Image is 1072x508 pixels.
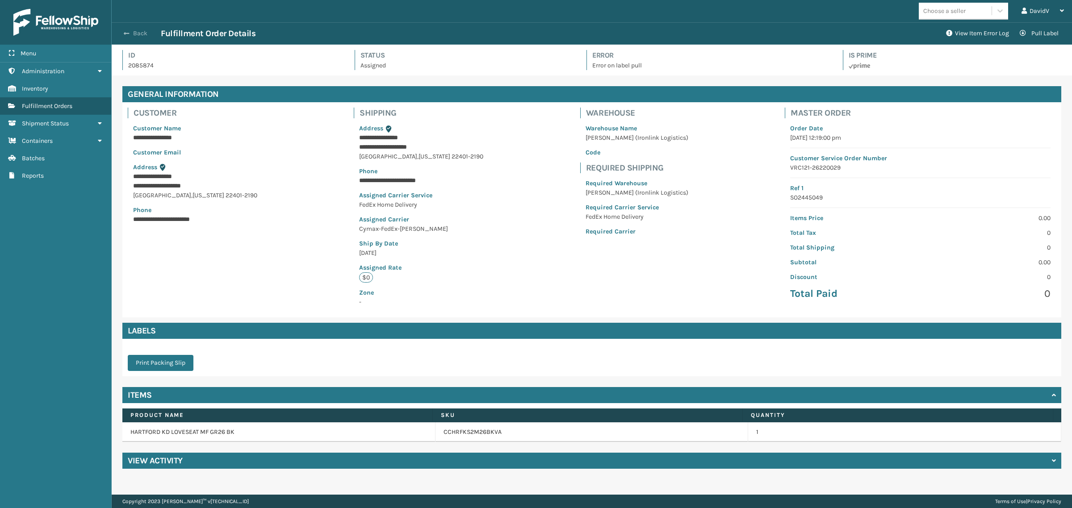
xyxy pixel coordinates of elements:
[1027,498,1061,504] a: Privacy Policy
[791,108,1056,118] h4: Master Order
[133,163,157,171] span: Address
[133,124,257,133] p: Customer Name
[751,411,1045,419] label: Quantity
[22,85,48,92] span: Inventory
[22,102,72,110] span: Fulfillment Orders
[790,133,1051,142] p: [DATE] 12:19:00 pm
[122,86,1061,102] h4: General Information
[359,224,483,233] p: Cymax-FedEx-[PERSON_NAME]
[946,30,952,36] i: View Item Error Log
[790,228,915,237] p: Total Tax
[22,120,69,127] span: Shipment Status
[849,50,1061,61] h4: Is Prime
[926,272,1051,282] p: 0
[419,153,450,160] span: [US_STATE]
[417,153,419,160] span: ,
[586,203,688,212] p: Required Carrier Service
[444,428,502,437] a: CCHRFKS2M26BKVA
[134,108,263,118] h4: Customer
[128,355,193,371] button: Print Packing Slip
[128,390,152,400] h4: Items
[359,263,483,272] p: Assigned Rate
[790,243,915,252] p: Total Shipping
[586,188,688,197] p: [PERSON_NAME] (Ironlink Logistics)
[1014,25,1064,42] button: Pull Label
[923,6,966,16] div: Choose a seller
[133,205,257,215] p: Phone
[191,192,193,199] span: ,
[120,29,161,37] button: Back
[133,148,257,157] p: Customer Email
[359,215,483,224] p: Assigned Carrier
[586,162,694,173] h4: Required Shipping
[359,153,417,160] span: [GEOGRAPHIC_DATA]
[359,248,483,258] p: [DATE]
[995,495,1061,508] div: |
[592,50,827,61] h4: Error
[360,108,489,118] h4: Shipping
[452,153,483,160] span: 22401-2190
[359,125,383,132] span: Address
[790,272,915,282] p: Discount
[359,288,483,297] p: Zone
[360,61,571,70] p: Assigned
[586,179,688,188] p: Required Warehouse
[359,288,483,306] span: -
[790,183,1051,193] p: Ref 1
[790,124,1051,133] p: Order Date
[128,455,183,466] h4: View Activity
[161,28,255,39] h3: Fulfillment Order Details
[586,124,688,133] p: Warehouse Name
[790,154,1051,163] p: Customer Service Order Number
[790,258,915,267] p: Subtotal
[926,243,1051,252] p: 0
[359,272,373,283] p: $0
[586,148,688,157] p: Code
[128,61,339,70] p: 2085874
[21,50,36,57] span: Menu
[359,239,483,248] p: Ship By Date
[926,228,1051,237] p: 0
[441,411,735,419] label: SKU
[790,163,1051,172] p: VRC121-26220029
[995,498,1026,504] a: Terms of Use
[790,193,1051,202] p: SO2445049
[130,411,424,419] label: Product Name
[128,50,339,61] h4: Id
[359,167,483,176] p: Phone
[1020,30,1026,36] i: Pull Label
[226,192,257,199] span: 22401-2190
[926,258,1051,267] p: 0.00
[22,172,44,179] span: Reports
[586,227,688,236] p: Required Carrier
[941,25,1014,42] button: View Item Error Log
[122,422,435,442] td: HARTFORD KD LOVESEAT MF GR26 BK
[926,287,1051,300] p: 0
[790,213,915,223] p: Items Price
[22,154,45,162] span: Batches
[133,192,191,199] span: [GEOGRAPHIC_DATA]
[359,200,483,209] p: FedEx Home Delivery
[122,323,1061,339] h4: Labels
[586,133,688,142] p: [PERSON_NAME] (Ironlink Logistics)
[193,192,224,199] span: [US_STATE]
[926,213,1051,223] p: 0.00
[586,212,688,221] p: FedEx Home Delivery
[122,495,249,508] p: Copyright 2023 [PERSON_NAME]™ v [TECHNICAL_ID]
[748,422,1061,442] td: 1
[13,9,98,36] img: logo
[592,61,827,70] p: Error on label pull
[790,287,915,300] p: Total Paid
[22,137,53,145] span: Containers
[22,67,64,75] span: Administration
[586,108,694,118] h4: Warehouse
[359,191,483,200] p: Assigned Carrier Service
[360,50,571,61] h4: Status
